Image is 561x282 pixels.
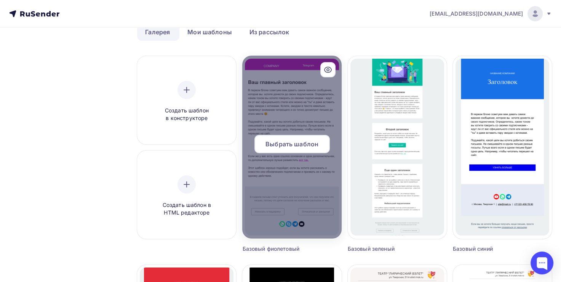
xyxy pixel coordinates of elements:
[453,245,527,253] div: Базовый синий
[348,245,422,253] div: Базовый зеленый
[150,107,223,122] span: Создать шаблон в конструкторе
[179,23,240,41] a: Мои шаблоны
[241,23,297,41] a: Из рассылок
[150,201,223,217] span: Создать шаблон в HTML редакторе
[137,23,178,41] a: Галерея
[265,139,318,149] span: Выбрать шаблон
[430,10,523,18] span: [EMAIL_ADDRESS][DOMAIN_NAME]
[430,6,552,21] a: [EMAIL_ADDRESS][DOMAIN_NAME]
[242,245,316,253] div: Базовый фиолетовый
